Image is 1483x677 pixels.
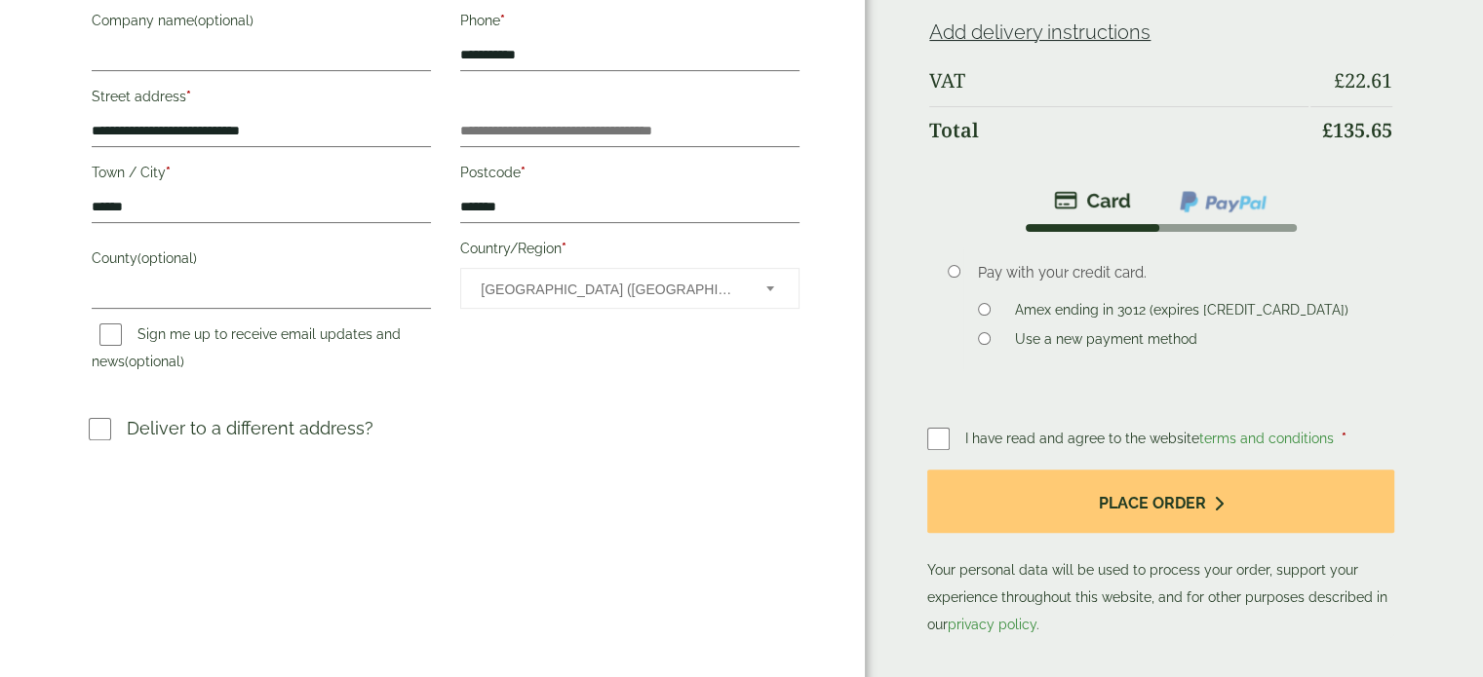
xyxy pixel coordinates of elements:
span: (optional) [194,13,254,28]
label: Street address [92,83,431,116]
label: Use a new payment method [1007,331,1205,353]
span: Country/Region [460,268,800,309]
p: Pay with your credit card. [978,262,1364,283]
p: Deliver to a different address? [127,415,373,441]
span: (optional) [125,354,184,369]
a: terms and conditions [1199,431,1334,446]
abbr: required [186,89,191,104]
span: United Kingdom (UK) [481,269,740,310]
abbr: required [562,241,566,256]
label: Company name [92,7,431,40]
button: Place order [927,470,1394,533]
label: Country/Region [460,235,800,268]
abbr: required [500,13,505,28]
label: Sign me up to receive email updates and news [92,326,401,375]
bdi: 22.61 [1334,67,1392,94]
label: Phone [460,7,800,40]
th: VAT [929,57,1308,104]
label: Postcode [460,159,800,192]
abbr: required [521,165,526,180]
span: £ [1322,117,1333,143]
span: £ [1334,67,1345,94]
label: County [92,244,431,278]
span: I have read and agree to the website [965,431,1338,446]
p: Your personal data will be used to process your order, support your experience throughout this we... [927,470,1394,638]
bdi: 135.65 [1322,117,1392,143]
img: ppcp-gateway.png [1178,189,1268,214]
img: stripe.png [1054,189,1131,212]
label: Town / City [92,159,431,192]
th: Total [929,106,1308,154]
a: Add delivery instructions [929,20,1151,44]
input: Sign me up to receive email updates and news(optional) [99,323,122,346]
label: Amex ending in 3012 (expires [CREDIT_CARD_DATA]) [1007,302,1356,323]
abbr: required [1342,431,1346,446]
span: (optional) [137,250,197,266]
abbr: required [166,165,171,180]
a: privacy policy [948,617,1036,632]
